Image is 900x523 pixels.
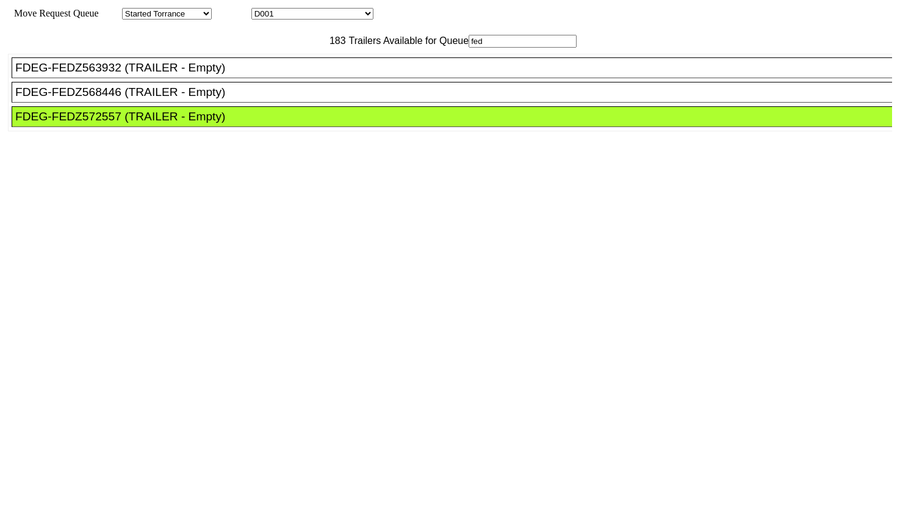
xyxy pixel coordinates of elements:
[214,8,249,18] span: Location
[469,35,577,48] input: Filter Available Trailers
[101,8,120,18] span: Area
[323,35,346,46] span: 183
[346,35,469,46] span: Trailers Available for Queue
[8,8,99,18] span: Move Request Queue
[15,86,899,99] div: FDEG-FEDZ568446 (TRAILER - Empty)
[15,61,899,75] div: FDEG-FEDZ563932 (TRAILER - Empty)
[15,110,899,123] div: FDEG-FEDZ572557 (TRAILER - Empty)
